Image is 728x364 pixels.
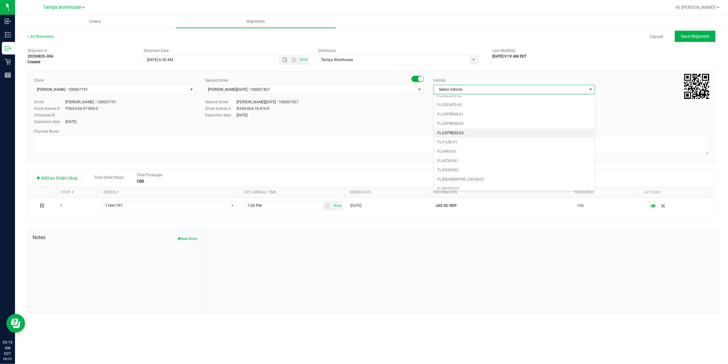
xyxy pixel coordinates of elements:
[434,156,595,166] li: FL-KICKS-01
[28,60,40,64] strong: Created
[205,78,228,83] label: Second Driver
[188,85,196,94] span: select
[681,34,710,39] span: Save Shipment
[136,173,162,177] span: Total Packages
[675,31,715,42] button: Save Shipment
[65,106,98,111] div: P560-636-97-005-0
[238,19,273,24] span: Shipments
[675,5,716,10] span: Hi, [PERSON_NAME]!
[34,99,65,105] label: Driver
[5,18,11,24] inline-svg: Inbound
[434,91,595,101] li: FL-ESCAPE-62
[144,48,169,54] label: Shipment Date
[434,175,595,184] li: FL-[GEOGRAPHIC_DATA]-03
[176,15,336,28] a: Shipments
[33,173,82,183] button: Add an Order/Stop
[492,54,527,59] strong: [DATE] 9:19 AM EDT
[34,119,65,125] label: Expiration date
[34,78,44,83] label: Driver
[34,129,59,134] span: Planned Route
[684,74,709,99] img: Scan me!
[5,59,11,65] inline-svg: Retail
[587,85,594,94] span: select
[28,54,53,59] strong: 20250825-004
[28,48,135,54] span: Shipment #
[43,5,81,10] span: Tampa Warehouse
[350,203,361,209] span: [DATE]
[434,190,457,194] a: Destination
[323,201,332,210] span: select
[237,112,247,118] div: [DATE]
[434,166,595,175] li: FL-KICKS-03
[178,236,197,242] button: New Note
[434,85,587,94] span: Select Vehicle
[577,203,584,209] span: 100
[81,19,109,24] span: Orders
[650,33,663,40] a: Cancel
[5,45,11,51] inline-svg: Outbound
[34,106,65,111] label: Driver license #
[318,48,336,54] label: Distributor
[434,100,595,110] li: FL-ESCAPE-63
[205,112,237,118] label: Expiration date
[288,57,299,62] span: Open the time view
[492,48,515,54] label: Last Modified
[94,175,124,180] span: Total Order/Stops
[244,190,276,194] a: Est. arrival time
[34,112,65,118] label: Employee ID
[434,129,595,138] li: FL-EXPRESS-03
[103,190,118,194] a: Order #
[237,106,269,111] div: N340-004-76-416-0
[60,203,62,209] span: 1
[349,190,371,194] a: Order date
[434,147,595,156] li: FL-HINO-01
[298,55,309,64] span: Set Current date
[639,187,710,198] th: Actions
[208,87,270,92] span: [PERSON_NAME][DATE] - 100007427
[434,119,595,129] li: FL-EXPRESS-02
[5,32,11,38] inline-svg: Inventory
[470,55,478,64] span: select
[205,106,237,111] label: Driver license #
[61,190,74,194] a: Stop #
[279,57,290,62] span: Open the date view
[434,184,595,194] li: FL-NV200-01
[15,15,176,28] a: Orders
[237,99,298,105] div: [PERSON_NAME][DATE] - 100007427
[435,203,570,209] p: JAX DC REP
[65,119,76,125] div: [DATE]
[105,203,123,208] span: 11841797
[416,85,424,94] span: select
[332,201,343,210] span: select
[5,72,11,78] inline-svg: Reports
[65,99,116,105] div: [PERSON_NAME] - 100007191
[684,74,709,99] qrcode: 20250825-004
[28,34,54,39] a: All Shipments
[333,201,343,210] span: Set Current date
[433,78,445,83] label: Vehicle
[6,314,25,333] iframe: Resource center
[136,179,144,184] strong: 100
[205,99,237,105] label: Second Driver
[3,356,12,361] p: 08/25
[33,234,197,241] span: Notes
[37,87,88,92] span: [PERSON_NAME] - 100007191
[574,190,593,194] a: Packages
[3,340,12,356] p: 09:19 AM EDT
[434,138,595,147] li: FL-F-650-01
[228,201,236,210] span: select
[318,55,466,64] input: Select
[434,110,595,119] li: FL-EXPRESS-01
